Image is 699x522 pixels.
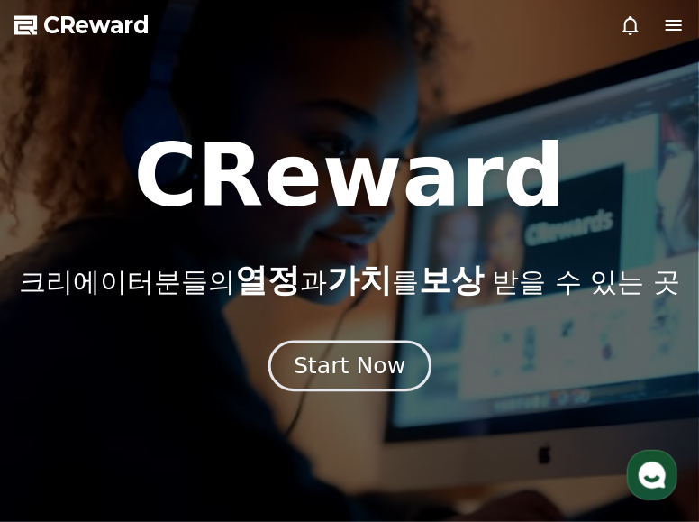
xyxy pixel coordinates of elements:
a: CReward [14,11,150,40]
span: CReward [43,11,150,40]
span: 보상 [419,261,484,298]
a: 홈 [5,372,119,417]
h1: CReward [133,133,565,219]
a: 설정 [232,372,346,417]
span: 홈 [57,399,68,414]
p: 크리에이터분들의 과 를 받을 수 있는 곳 [19,262,680,298]
div: Start Now [294,351,405,381]
span: 대화 [165,400,186,415]
span: 설정 [278,399,300,414]
span: 가치 [327,261,392,298]
a: 대화 [119,372,232,417]
button: Start Now [268,340,431,391]
span: 열정 [235,261,300,298]
a: Start Now [272,360,428,377]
